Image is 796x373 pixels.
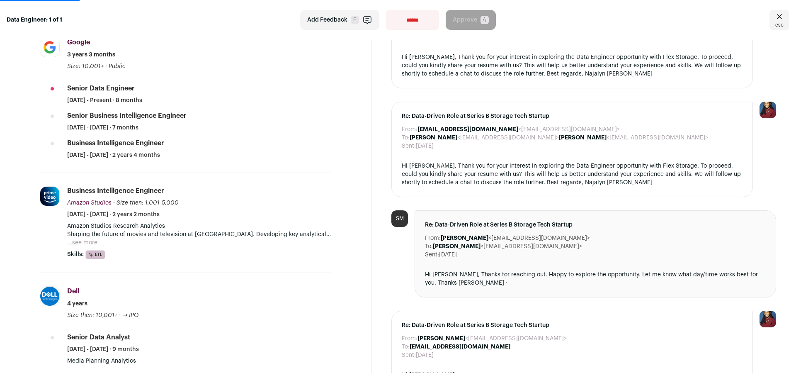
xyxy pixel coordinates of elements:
[402,142,416,150] dt: Sent:
[402,134,410,142] dt: To:
[40,187,59,206] img: 5b3891f7cd995829a51a678164c7333a4323d0d61c3852a7350b6d04d71eaed5.jpg
[391,210,408,227] div: SM
[109,63,126,69] span: Public
[425,271,766,287] div: Hi [PERSON_NAME], Thanks for reaching out. Happy to explore the opportunity. Let me know what day...
[67,333,130,342] div: Senior Data Analyst
[67,200,112,206] span: Amazon Studios
[425,234,441,242] dt: From:
[67,239,97,247] button: ...see more
[425,251,439,259] dt: Sent:
[300,10,379,30] button: Add Feedback F
[67,186,164,195] div: Business Intelligence Engineer
[760,311,776,327] img: 10010497-medium_jpg
[416,142,434,150] dd: [DATE]
[67,357,331,365] p: Media Planning Analytics
[119,311,121,319] span: ·
[67,139,164,148] div: Business Intelligence Engineer
[85,250,105,259] li: ETL
[402,112,743,120] span: Re: Data-Driven Role at Series B Storage Tech Startup
[760,102,776,118] img: 10010497-medium_jpg
[67,210,160,219] span: [DATE] - [DATE] · 2 years 2 months
[402,343,410,351] dt: To:
[67,39,90,46] span: Google
[417,336,465,341] b: [PERSON_NAME]
[402,162,743,187] div: Hi [PERSON_NAME], Thank you for your interest in exploring the Data Engineer opportunity with Fle...
[67,312,117,318] span: Size then: 10,001+
[67,51,115,59] span: 3 years 3 months
[402,53,743,78] div: Hi [PERSON_NAME], Thank you for your interest in exploring the Data Engineer opportunity with Fle...
[433,244,481,249] b: [PERSON_NAME]
[67,63,104,69] span: Size: 10,001+
[433,242,582,251] dd: <[EMAIL_ADDRESS][DOMAIN_NAME]>
[40,287,59,306] img: be7c5e40a3685bdd55d464bde7b4767acc870c232bc0064b510bff70570668cc.jpg
[67,96,142,105] span: [DATE] - Present · 8 months
[67,288,79,295] span: Dell
[410,134,708,142] dd: <[EMAIL_ADDRESS][DOMAIN_NAME]> <[EMAIL_ADDRESS][DOMAIN_NAME]>
[122,312,138,318] span: → IPO
[67,124,138,132] span: [DATE] - [DATE] · 7 months
[441,235,488,241] b: [PERSON_NAME]
[67,84,135,93] div: Senior Data Engineer
[417,125,620,134] dd: <[EMAIL_ADDRESS][DOMAIN_NAME]>
[307,16,347,24] span: Add Feedback
[410,135,457,141] b: [PERSON_NAME]
[402,351,416,359] dt: Sent:
[402,334,417,343] dt: From:
[417,334,567,343] dd: <[EMAIL_ADDRESS][DOMAIN_NAME]>
[775,22,784,28] span: esc
[439,251,457,259] dd: [DATE]
[67,151,160,159] span: [DATE] - [DATE] · 2 years 4 months
[67,222,331,239] p: Amazon Studios Research Analytics Shaping the future of movies and television at [GEOGRAPHIC_DATA...
[67,345,139,353] span: [DATE] - [DATE] · 9 months
[402,321,743,329] span: Re: Data-Driven Role at Series B Storage Tech Startup
[7,16,62,24] strong: Data Engineer: 1 of 1
[351,16,359,24] span: F
[402,125,417,134] dt: From:
[67,111,187,120] div: Senior Business Intelligence Engineer
[416,351,434,359] dd: [DATE]
[417,127,518,132] b: [EMAIL_ADDRESS][DOMAIN_NAME]
[769,10,789,30] a: Close
[425,221,766,229] span: Re: Data-Driven Role at Series B Storage Tech Startup
[40,38,59,57] img: 8d2c6156afa7017e60e680d3937f8205e5697781b6c771928cb24e9df88505de.jpg
[105,62,107,71] span: ·
[441,234,590,242] dd: <[EMAIL_ADDRESS][DOMAIN_NAME]>
[410,344,510,350] b: [EMAIL_ADDRESS][DOMAIN_NAME]
[67,250,84,258] span: Skills:
[67,300,87,308] span: 4 years
[559,135,607,141] b: [PERSON_NAME]
[425,242,433,251] dt: To:
[113,200,179,206] span: · Size then: 1,001-5,000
